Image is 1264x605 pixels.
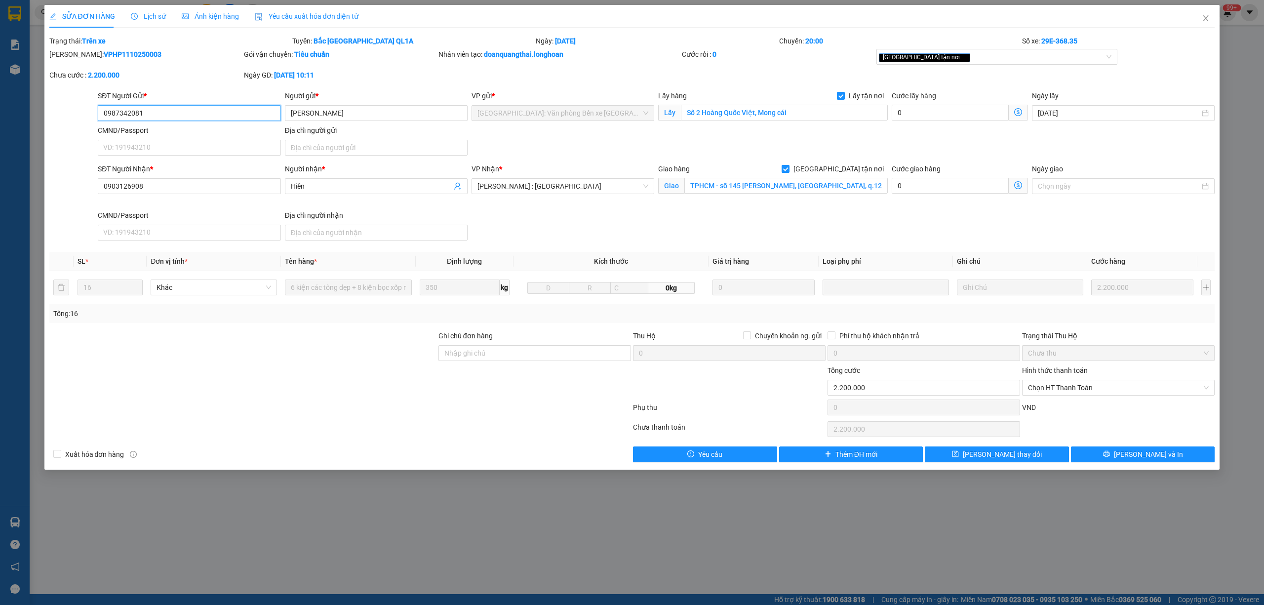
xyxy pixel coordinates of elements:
div: Tuyến: [291,36,535,46]
b: doanquangthai.longhoan [484,50,563,58]
label: Ngày giao [1032,165,1063,173]
input: Ngày giao [1038,181,1200,192]
b: 2.200.000 [88,71,119,79]
input: Địa chỉ của người gửi [285,140,468,156]
div: VP gửi [472,90,654,101]
span: [GEOGRAPHIC_DATA] tận nơi [879,53,970,62]
input: Cước giao hàng [892,178,1009,194]
span: close [1202,14,1210,22]
div: Địa chỉ người nhận [285,210,468,221]
span: user-add [454,182,462,190]
div: Ngày: [535,36,778,46]
div: CMND/Passport [98,125,280,136]
div: Gói vận chuyển: [244,49,436,60]
span: clock-circle [131,13,138,20]
b: Tiêu chuẩn [294,50,329,58]
span: save [952,450,959,458]
button: delete [53,280,69,295]
input: Ghi chú đơn hàng [438,345,631,361]
span: 0kg [648,282,695,294]
span: picture [182,13,189,20]
span: Thu Hộ [633,332,656,340]
input: Địa chỉ của người nhận [285,225,468,241]
span: VP Nhận [472,165,499,173]
span: Ảnh kiện hàng [182,12,239,20]
b: Bắc [GEOGRAPHIC_DATA] QL1A [314,37,413,45]
span: Xuất hóa đơn hàng [61,449,128,460]
div: Người nhận [285,163,468,174]
span: Yêu cầu [698,449,722,460]
span: Hải Phòng: Văn phòng Bến xe Thượng Lý [477,106,648,121]
div: Chưa thanh toán [632,422,827,439]
span: Lấy tận nơi [845,90,888,101]
span: Định lượng [447,257,482,265]
div: Cước rồi : [682,49,874,60]
input: 0 [1091,280,1193,295]
div: Nhân viên tạo: [438,49,680,60]
span: dollar-circle [1014,181,1022,189]
span: Hồ Chí Minh : Kho Quận 12 [477,179,648,194]
input: Giao tận nơi [684,178,888,194]
input: VD: Bàn, Ghế [285,280,411,295]
span: Lấy [658,105,681,121]
b: 0 [712,50,716,58]
span: Phí thu hộ khách nhận trả [835,330,923,341]
b: Trên xe [82,37,106,45]
div: Chưa cước : [49,70,242,81]
span: Lịch sử [131,12,166,20]
input: Lấy tận nơi [681,105,888,121]
span: Yêu cầu xuất hóa đơn điện tử [255,12,359,20]
div: Trạng thái: [48,36,292,46]
label: Ngày lấy [1032,92,1059,100]
button: exclamation-circleYêu cầu [633,446,777,462]
span: Giao [658,178,684,194]
span: [PERSON_NAME] và In [1114,449,1183,460]
input: C [610,282,648,294]
b: [DATE] [555,37,576,45]
b: 20:00 [805,37,823,45]
span: Đơn vị tính [151,257,188,265]
div: Chuyến: [778,36,1022,46]
span: Lấy hàng [658,92,687,100]
div: CMND/Passport [98,210,280,221]
span: Khác [157,280,271,295]
div: Người gửi [285,90,468,101]
div: Phụ thu [632,402,827,419]
span: [GEOGRAPHIC_DATA] tận nơi [790,163,888,174]
input: Cước lấy hàng [892,105,1009,121]
span: Tên hàng [285,257,317,265]
span: printer [1103,450,1110,458]
span: Kích thước [594,257,628,265]
span: kg [500,280,510,295]
span: VND [1022,403,1036,411]
span: Chưa thu [1028,346,1209,361]
span: Cước hàng [1091,257,1125,265]
span: edit [49,13,56,20]
th: Loại phụ phí [819,252,953,271]
b: [DATE] 10:11 [274,71,314,79]
button: printer[PERSON_NAME] và In [1071,446,1215,462]
span: [PERSON_NAME] thay đổi [963,449,1042,460]
input: Ngày lấy [1038,108,1200,119]
span: dollar-circle [1014,108,1022,116]
span: plus [825,450,831,458]
label: Cước lấy hàng [892,92,936,100]
span: SL [78,257,85,265]
div: Trạng thái Thu Hộ [1022,330,1215,341]
span: Tổng cước [828,366,860,374]
span: Thêm ĐH mới [835,449,877,460]
div: Ngày GD: [244,70,436,81]
div: Số xe: [1021,36,1216,46]
button: plus [1201,280,1211,295]
span: info-circle [130,451,137,458]
b: VPHP1110250003 [104,50,161,58]
b: 29E-368.35 [1041,37,1077,45]
span: Giá trị hàng [712,257,749,265]
div: [PERSON_NAME]: [49,49,242,60]
input: Ghi Chú [957,280,1083,295]
button: save[PERSON_NAME] thay đổi [925,446,1069,462]
label: Ghi chú đơn hàng [438,332,493,340]
input: D [527,282,569,294]
span: exclamation-circle [687,450,694,458]
div: Tổng: 16 [53,308,487,319]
